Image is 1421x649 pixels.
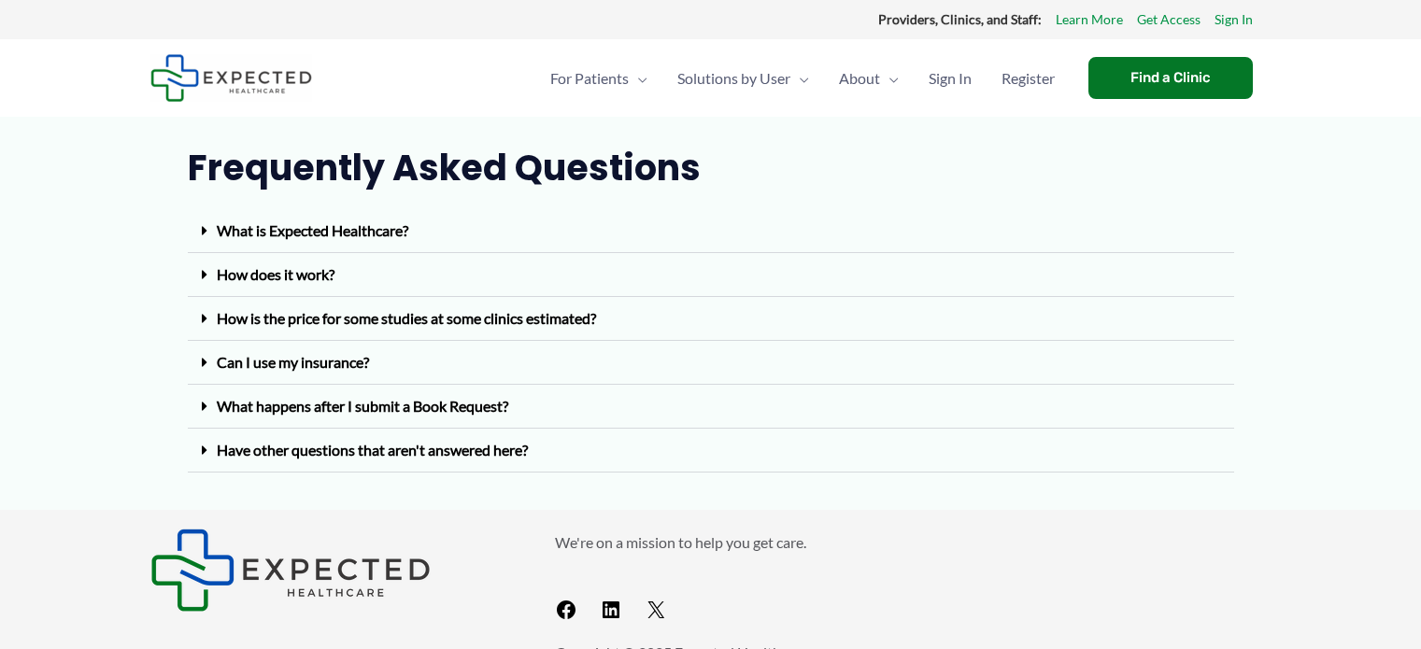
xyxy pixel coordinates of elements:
[188,341,1234,385] div: Can I use my insurance?
[824,46,914,111] a: AboutMenu Toggle
[150,529,431,612] img: Expected Healthcare Logo - side, dark font, small
[878,11,1042,27] strong: Providers, Clinics, and Staff:
[150,54,312,102] img: Expected Healthcare Logo - side, dark font, small
[535,46,1070,111] nav: Primary Site Navigation
[217,221,408,239] a: What is Expected Healthcare?
[1215,7,1253,32] a: Sign In
[839,46,880,111] span: About
[1137,7,1201,32] a: Get Access
[1002,46,1055,111] span: Register
[662,46,824,111] a: Solutions by UserMenu Toggle
[188,209,1234,253] div: What is Expected Healthcare?
[987,46,1070,111] a: Register
[555,529,1272,628] aside: Footer Widget 2
[217,397,508,415] a: What happens after I submit a Book Request?
[217,309,596,327] a: How is the price for some studies at some clinics estimated?
[550,46,629,111] span: For Patients
[217,353,369,371] a: Can I use my insurance?
[535,46,662,111] a: For PatientsMenu Toggle
[555,529,1272,557] p: We're on a mission to help you get care.
[1056,7,1123,32] a: Learn More
[188,253,1234,297] div: How does it work?
[217,265,334,283] a: How does it work?
[188,385,1234,429] div: What happens after I submit a Book Request?
[1088,57,1253,99] a: Find a Clinic
[790,46,809,111] span: Menu Toggle
[150,529,508,612] aside: Footer Widget 1
[188,429,1234,473] div: Have other questions that aren't answered here?
[188,145,1234,190] h2: Frequently Asked Questions
[914,46,987,111] a: Sign In
[929,46,972,111] span: Sign In
[880,46,899,111] span: Menu Toggle
[629,46,647,111] span: Menu Toggle
[677,46,790,111] span: Solutions by User
[217,441,528,459] a: Have other questions that aren't answered here?
[188,297,1234,341] div: How is the price for some studies at some clinics estimated?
